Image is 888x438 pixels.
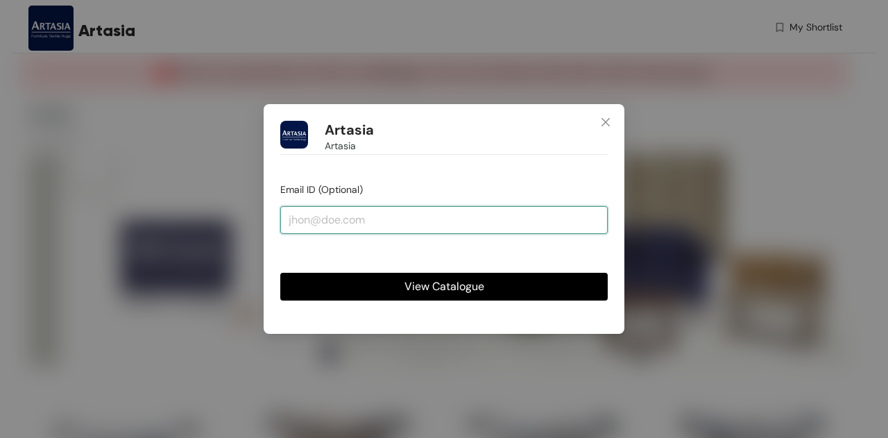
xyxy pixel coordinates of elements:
[587,104,624,142] button: Close
[325,138,356,153] span: Artasia
[280,206,608,234] input: jhon@doe.com
[280,273,608,301] button: View Catalogue
[600,117,611,128] span: close
[325,121,374,139] h1: Artasia
[280,183,363,196] span: Email ID (Optional)
[280,121,308,149] img: Buyer Portal
[404,278,484,295] span: View Catalogue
